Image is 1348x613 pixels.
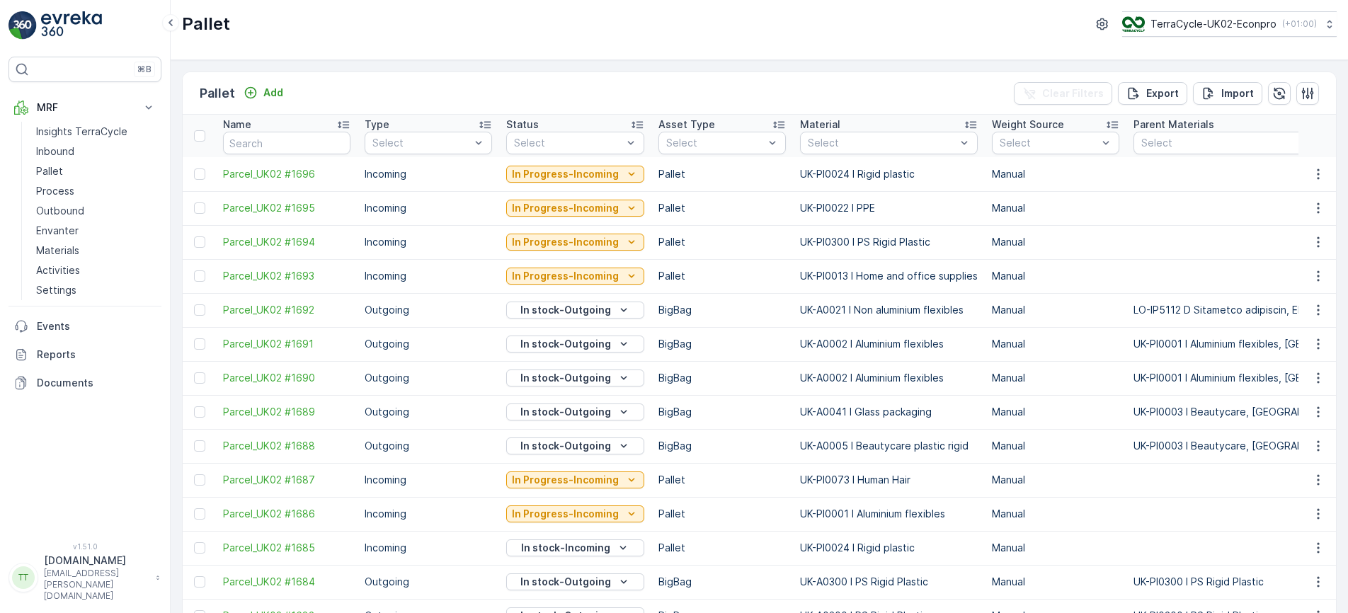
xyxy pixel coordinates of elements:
[194,576,205,588] div: Toggle Row Selected
[512,473,619,487] p: In Progress-Incoming
[8,11,37,40] img: logo
[658,201,786,215] p: Pallet
[37,101,133,115] p: MRF
[992,167,1119,181] p: Manual
[365,337,492,351] p: Outgoing
[1118,82,1187,105] button: Export
[520,439,611,453] p: In stock-Outgoing
[1150,17,1276,31] p: TerraCycle-UK02-Econpro
[800,303,978,317] p: UK-A0021 I Non aluminium flexibles
[658,541,786,555] p: Pallet
[992,541,1119,555] p: Manual
[223,439,350,453] a: Parcel_UK02 #1688
[1282,18,1317,30] p: ( +01:00 )
[992,473,1119,487] p: Manual
[194,508,205,520] div: Toggle Row Selected
[223,269,350,283] span: Parcel_UK02 #1693
[506,505,644,522] button: In Progress-Incoming
[658,337,786,351] p: BigBag
[506,302,644,319] button: In stock-Outgoing
[658,371,786,385] p: BigBag
[800,371,978,385] p: UK-A0002 I Aluminium flexibles
[514,136,622,150] p: Select
[36,204,84,218] p: Outbound
[365,541,492,555] p: Incoming
[365,201,492,215] p: Incoming
[512,235,619,249] p: In Progress-Incoming
[992,337,1119,351] p: Manual
[658,405,786,419] p: BigBag
[36,244,79,258] p: Materials
[12,566,35,589] div: TT
[41,11,102,40] img: logo_light-DOdMpM7g.png
[512,269,619,283] p: In Progress-Incoming
[223,337,350,351] a: Parcel_UK02 #1691
[200,84,235,103] p: Pallet
[1146,86,1179,101] p: Export
[372,136,470,150] p: Select
[1042,86,1104,101] p: Clear Filters
[365,507,492,521] p: Incoming
[800,337,978,351] p: UK-A0002 I Aluminium flexibles
[506,268,644,285] button: In Progress-Incoming
[263,86,283,100] p: Add
[506,336,644,353] button: In stock-Outgoing
[992,303,1119,317] p: Manual
[8,542,161,551] span: v 1.51.0
[992,235,1119,249] p: Manual
[137,64,152,75] p: ⌘B
[365,439,492,453] p: Outgoing
[37,348,156,362] p: Reports
[506,369,644,386] button: In stock-Outgoing
[223,575,350,589] a: Parcel_UK02 #1684
[506,539,644,556] button: In stock-Incoming
[1133,118,1214,132] p: Parent Materials
[223,507,350,521] span: Parcel_UK02 #1686
[1000,136,1097,150] p: Select
[194,474,205,486] div: Toggle Row Selected
[365,118,389,132] p: Type
[1221,86,1254,101] p: Import
[223,167,350,181] span: Parcel_UK02 #1696
[365,269,492,283] p: Incoming
[808,136,956,150] p: Select
[658,118,715,132] p: Asset Type
[800,269,978,283] p: UK-PI0013 I Home and office supplies
[223,132,350,154] input: Search
[800,167,978,181] p: UK-PI0024 I Rigid plastic
[506,573,644,590] button: In stock-Outgoing
[800,405,978,419] p: UK-A0041 I Glass packaging
[992,118,1064,132] p: Weight Source
[658,235,786,249] p: Pallet
[506,118,539,132] p: Status
[30,260,161,280] a: Activities
[36,125,127,139] p: Insights TerraCycle
[44,554,149,568] p: [DOMAIN_NAME]
[365,473,492,487] p: Incoming
[194,338,205,350] div: Toggle Row Selected
[506,200,644,217] button: In Progress-Incoming
[520,405,611,419] p: In stock-Outgoing
[223,303,350,317] a: Parcel_UK02 #1692
[512,167,619,181] p: In Progress-Incoming
[30,221,161,241] a: Envanter
[992,439,1119,453] p: Manual
[223,405,350,419] span: Parcel_UK02 #1689
[506,234,644,251] button: In Progress-Incoming
[30,142,161,161] a: Inbound
[223,235,350,249] a: Parcel_UK02 #1694
[223,201,350,215] a: Parcel_UK02 #1695
[992,371,1119,385] p: Manual
[800,507,978,521] p: UK-PI0001 I Aluminium flexibles
[520,303,611,317] p: In stock-Outgoing
[36,224,79,238] p: Envanter
[800,541,978,555] p: UK-PI0024 I Rigid plastic
[658,473,786,487] p: Pallet
[992,201,1119,215] p: Manual
[1122,11,1337,37] button: TerraCycle-UK02-Econpro(+01:00)
[658,269,786,283] p: Pallet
